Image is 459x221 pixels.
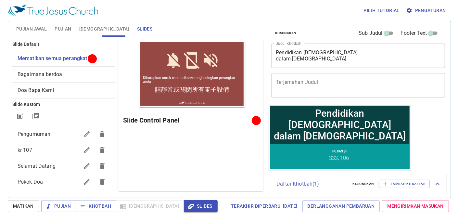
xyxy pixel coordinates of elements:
span: Matikan [13,202,34,210]
div: Bagaimana berdoa [12,67,116,82]
textarea: Pendidikan [DEMOGRAPHIC_DATA] dalam [DEMOGRAPHIC_DATA] [276,49,440,62]
span: Kosongkan [353,181,374,187]
div: Selamat Datang [12,158,116,174]
span: Terakhir Diperbarui [DATE] [231,202,297,210]
span: [object Object] [18,71,62,77]
span: 請靜音或關閉所有電子設備 [16,45,90,53]
button: Kosongkan [349,180,378,188]
div: Pengumuman [12,126,116,142]
span: Pengumuman [18,131,51,137]
div: Pokok Doa [12,174,116,190]
span: Tambah ke Daftar [383,181,426,187]
span: Selamat Datang [18,163,56,169]
h6: Slide Default [12,41,116,48]
span: Pujian [46,202,71,210]
img: True Jesus Church [8,5,98,16]
span: Pengaturan [407,6,446,15]
a: Mengirimkan Masukan [382,200,449,212]
button: Slides [184,200,217,212]
span: Kosongkan [275,30,296,36]
div: Kr 468 [12,190,116,206]
span: Pilih tutorial [363,6,400,15]
span: Mengirimkan Masukan [387,202,444,210]
span: kr 107 [18,147,32,153]
span: Footer Text [401,29,427,37]
span: Sub Judul [359,29,382,37]
div: Daftar Khotbah(1)KosongkanTambah ke Daftar [271,173,447,195]
button: Matikan [8,200,39,212]
button: Pujian [41,200,76,212]
button: Kosongkan [271,29,300,37]
a: Berlangganan Pembaruan [302,200,380,212]
span: [object Object] [18,87,54,93]
div: kr 107 [12,142,116,158]
span: Pokok Doa [18,179,43,185]
span: Berlangganan Pembaruan [308,202,375,210]
h6: Slide Kustom [12,101,116,108]
span: [object Object] [18,55,87,61]
span: Pujian Awal [16,25,47,33]
span: Pujian [55,25,71,33]
button: Pilih tutorial [361,5,402,17]
div: Mematikan semua perangkat [12,51,116,66]
iframe: from-child [269,104,411,171]
a: Terakhir Diperbarui [DATE] [228,200,300,212]
span: Khotbah [81,202,111,210]
button: Khotbah [76,200,116,212]
span: [DEMOGRAPHIC_DATA] [79,25,129,33]
button: Pengaturan [405,5,449,17]
span: Diharapkan untuk mematikan/mengheningkan perangkat Anda [4,35,102,43]
span: Slides [137,25,152,33]
p: Daftar Khotbah ( 1 ) [276,180,347,188]
button: Tambah ke Daftar [379,180,430,188]
h6: Slide Control Panel [123,115,254,125]
div: Doa Bapa Kami [12,83,116,98]
span: Slides [189,202,212,210]
img: True Jesus Church [40,60,66,64]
